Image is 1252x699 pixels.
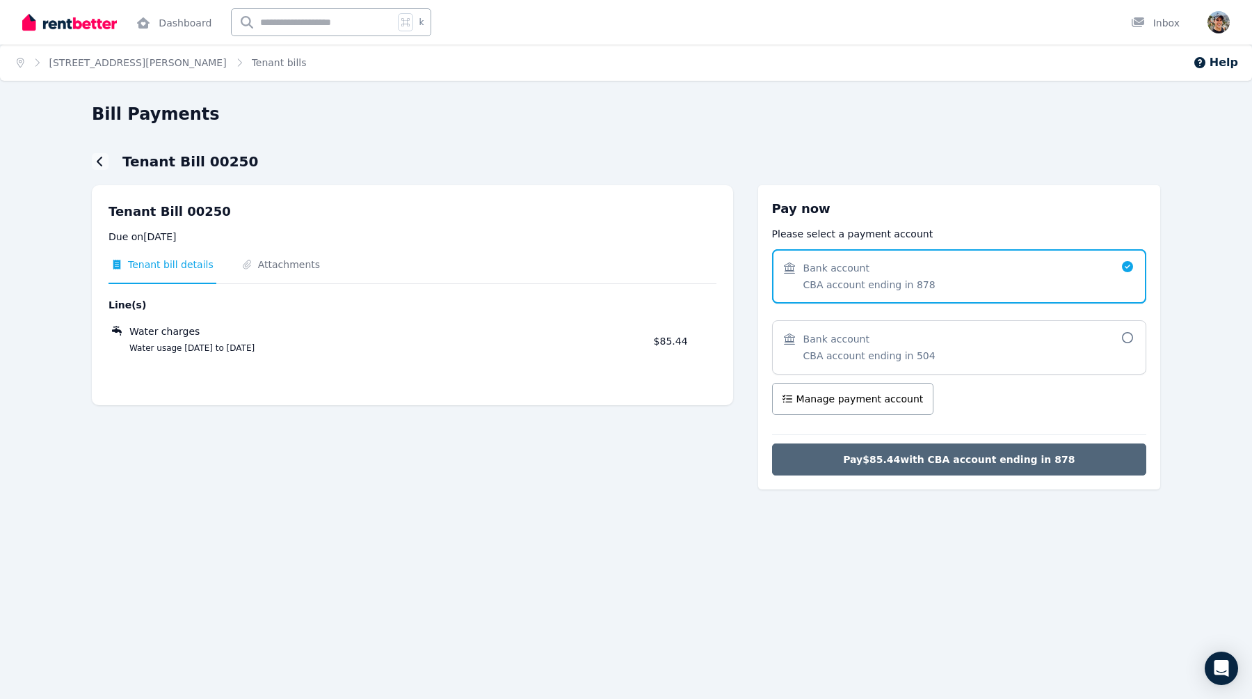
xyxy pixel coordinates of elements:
[109,230,716,244] p: Due on [DATE]
[109,298,645,312] span: Line(s)
[772,443,1146,476] button: Pay$85.44with CBA account ending in 878
[772,199,1146,219] h3: Pay now
[129,324,200,338] span: Water charges
[772,227,1146,241] p: Please select a payment account
[419,17,424,28] span: k
[92,103,220,125] h1: Bill Payments
[1207,11,1230,33] img: dysontom@gmail.com
[654,336,688,347] span: $85.44
[122,152,258,171] h1: Tenant Bill 00250
[22,12,117,33] img: RentBetter
[258,258,320,272] span: Attachments
[803,349,936,363] span: CBA account ending in 504
[113,343,645,354] span: Water usage [DATE] to [DATE]
[252,56,307,70] span: Tenant bills
[803,332,869,346] span: Bank account
[109,258,716,284] nav: Tabs
[772,383,934,415] button: Manage payment account
[1205,652,1238,685] div: Open Intercom Messenger
[109,202,716,221] p: Tenant Bill 00250
[803,278,936,292] span: CBA account ending in 878
[128,258,214,272] span: Tenant bill details
[1193,54,1238,71] button: Help
[796,392,924,406] span: Manage payment account
[803,261,869,275] span: Bank account
[1131,16,1180,30] div: Inbox
[843,453,1075,466] span: Pay $85.44 with CBA account ending in 878
[49,57,227,68] a: [STREET_ADDRESS][PERSON_NAME]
